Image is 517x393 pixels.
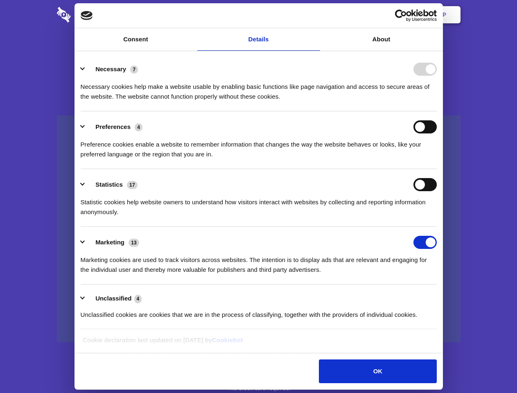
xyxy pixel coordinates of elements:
div: Preference cookies enable a website to remember information that changes the way the website beha... [81,133,437,159]
label: Necessary [95,65,126,72]
div: Marketing cookies are used to track visitors across websites. The intention is to display ads tha... [81,249,437,275]
div: Cookie declaration last updated on [DATE] by [77,335,440,351]
label: Preferences [95,123,131,130]
iframe: Drift Widget Chat Controller [476,352,507,383]
span: 17 [127,181,138,189]
button: Unclassified (4) [81,294,147,304]
a: About [320,28,443,51]
span: 13 [129,239,139,247]
div: Statistic cookies help website owners to understand how visitors interact with websites by collec... [81,191,437,217]
button: Statistics (17) [81,178,143,191]
span: 4 [134,295,142,303]
a: Pricing [240,2,276,27]
h4: Auto-redaction of sensitive data, encrypted data sharing and self-destructing private chats. Shar... [57,75,461,102]
h1: Eliminate Slack Data Loss. [57,37,461,66]
a: Wistia video thumbnail [57,115,461,343]
img: logo [81,11,93,20]
span: 7 [130,65,138,74]
button: OK [319,359,436,383]
a: Login [371,2,407,27]
a: Details [197,28,320,51]
div: Unclassified cookies are cookies that we are in the process of classifying, together with the pro... [81,304,437,320]
button: Marketing (13) [81,236,144,249]
label: Marketing [95,239,124,246]
label: Statistics [95,181,123,188]
button: Preferences (4) [81,120,148,133]
a: Cookiebot [212,337,243,343]
div: Necessary cookies help make a website usable by enabling basic functions like page navigation and... [81,76,437,102]
span: 4 [135,123,142,131]
a: Usercentrics Cookiebot - opens in a new window [365,9,437,22]
img: logo-wordmark-white-trans-d4663122ce5f474addd5e946df7df03e33cb6a1c49d2221995e7729f52c070b2.svg [57,7,127,23]
a: Consent [75,28,197,51]
a: Contact [332,2,370,27]
button: Necessary (7) [81,63,143,76]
